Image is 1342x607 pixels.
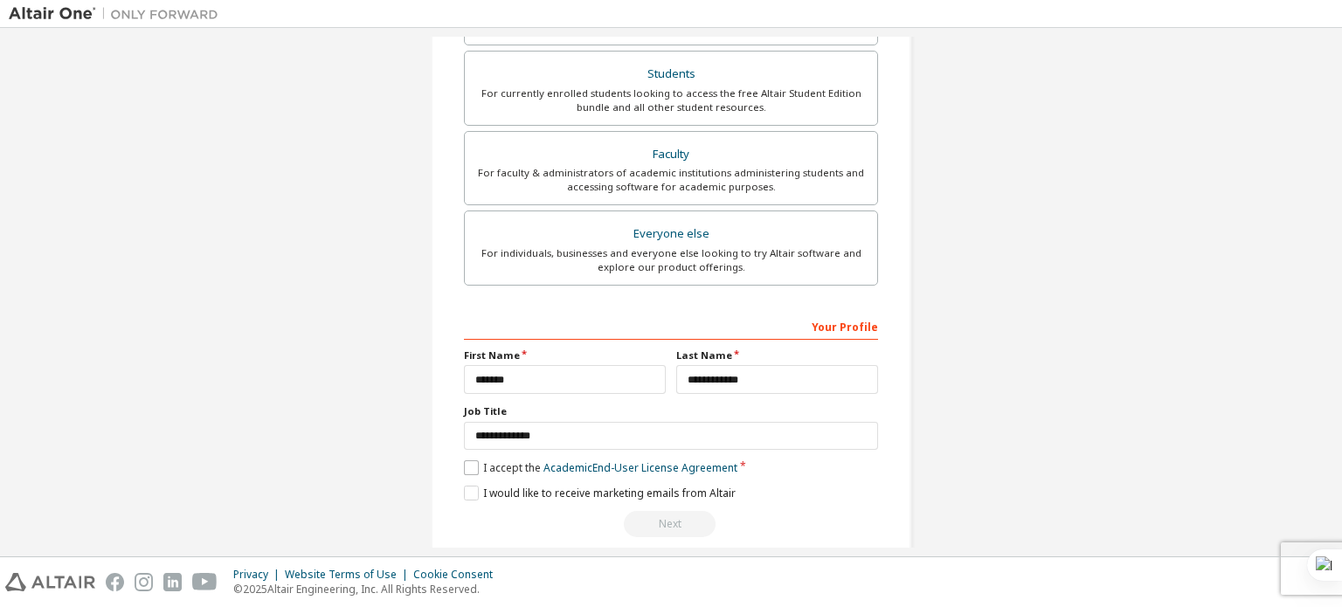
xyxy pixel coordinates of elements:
div: For currently enrolled students looking to access the free Altair Student Edition bundle and all ... [475,86,867,114]
div: Students [475,62,867,86]
a: Academic End-User License Agreement [543,460,737,475]
div: Privacy [233,568,285,582]
label: I would like to receive marketing emails from Altair [464,486,736,500]
label: Job Title [464,404,878,418]
p: © 2025 Altair Engineering, Inc. All Rights Reserved. [233,582,503,597]
div: Cookie Consent [413,568,503,582]
img: altair_logo.svg [5,573,95,591]
div: Faculty [475,142,867,167]
img: Altair One [9,5,227,23]
div: Your Profile [464,312,878,340]
img: linkedin.svg [163,573,182,591]
img: youtube.svg [192,573,218,591]
div: Read and acccept EULA to continue [464,511,878,537]
div: For individuals, businesses and everyone else looking to try Altair software and explore our prod... [475,246,867,274]
label: I accept the [464,460,737,475]
div: Website Terms of Use [285,568,413,582]
img: facebook.svg [106,573,124,591]
img: instagram.svg [135,573,153,591]
div: Everyone else [475,222,867,246]
label: Last Name [676,348,878,362]
div: For faculty & administrators of academic institutions administering students and accessing softwa... [475,166,867,194]
label: First Name [464,348,666,362]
